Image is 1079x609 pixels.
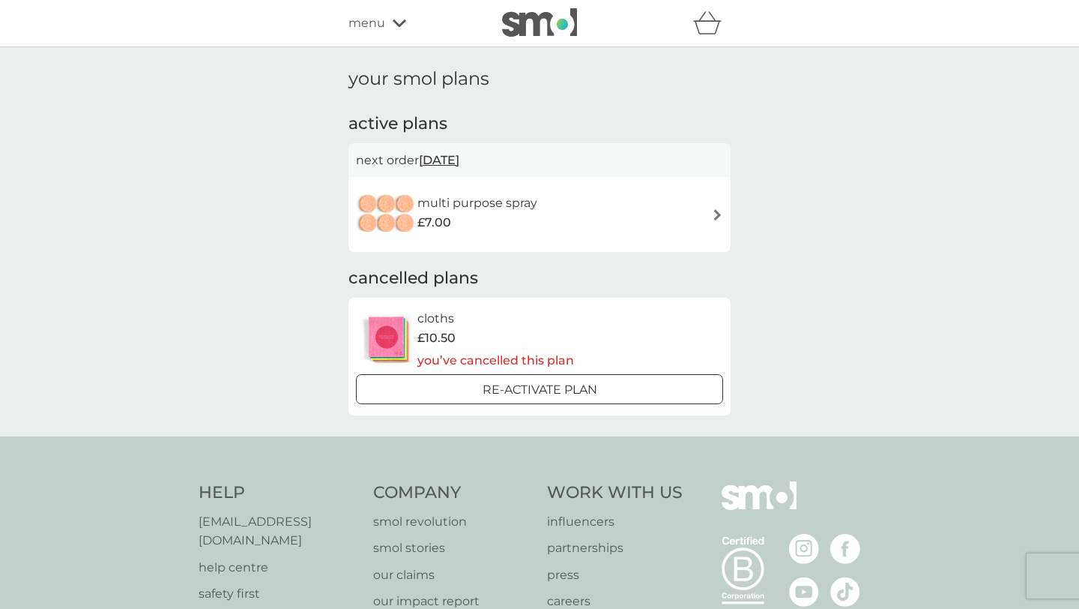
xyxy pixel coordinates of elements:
[722,481,797,532] img: smol
[356,188,417,241] img: multi purpose spray
[712,209,723,220] img: arrow right
[417,213,451,232] span: £7.00
[547,565,683,585] a: press
[789,577,819,607] img: visit the smol Youtube page
[483,380,597,400] p: Re-activate Plan
[789,534,819,564] img: visit the smol Instagram page
[199,558,358,577] a: help centre
[417,309,574,328] h6: cloths
[547,512,683,532] a: influencers
[419,145,459,175] span: [DATE]
[373,512,533,532] a: smol revolution
[417,193,537,213] h6: multi purpose spray
[547,481,683,505] h4: Work With Us
[373,538,533,558] a: smol stories
[356,374,723,404] button: Re-activate Plan
[348,13,385,33] span: menu
[373,565,533,585] a: our claims
[348,267,731,290] h2: cancelled plans
[830,577,860,607] img: visit the smol Tiktok page
[199,481,358,505] h4: Help
[693,8,731,38] div: basket
[830,534,860,564] img: visit the smol Facebook page
[199,584,358,604] a: safety first
[417,351,574,370] p: you’ve cancelled this plan
[417,328,456,348] span: £10.50
[373,481,533,505] h4: Company
[348,112,731,136] h2: active plans
[356,313,417,366] img: cloths
[356,151,723,170] p: next order
[199,512,358,550] a: [EMAIL_ADDRESS][DOMAIN_NAME]
[502,8,577,37] img: smol
[348,68,731,90] h1: your smol plans
[547,538,683,558] a: partnerships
